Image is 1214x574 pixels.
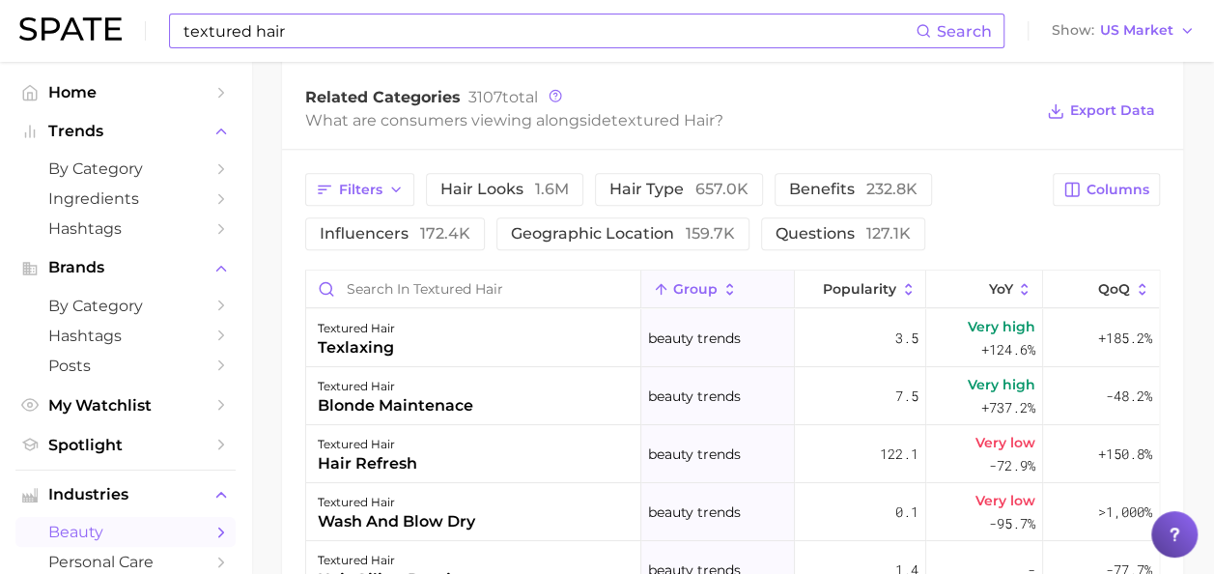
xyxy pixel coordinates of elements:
[48,553,203,571] span: personal care
[895,501,918,524] span: 0.1
[48,436,203,454] span: Spotlight
[981,338,1035,361] span: +124.6%
[468,88,502,106] span: 3107
[15,321,236,351] a: Hashtags
[306,367,1159,425] button: textured hairblonde maintenacebeauty trends7.5Very high+737.2%-48.2%
[305,107,1032,133] div: What are consumers viewing alongside ?
[695,180,748,198] span: 657.0k
[48,83,203,101] span: Home
[48,123,203,140] span: Trends
[15,517,236,547] a: beauty
[318,336,395,359] div: texlaxing
[1070,102,1155,119] span: Export Data
[318,394,473,417] div: blonde maintenace
[182,14,916,47] input: Search here for a brand, industry, or ingredient
[306,425,1159,483] button: textured hairhair refreshbeauty trends122.1Very low-72.9%+150.8%
[1106,385,1152,408] span: -48.2%
[15,291,236,321] a: by Category
[48,159,203,178] span: by Category
[15,430,236,460] a: Spotlight
[48,327,203,345] span: Hashtags
[48,297,203,315] span: by Category
[48,486,203,503] span: Industries
[318,317,395,340] div: textured hair
[823,281,896,297] span: Popularity
[306,271,640,307] input: Search in textured hair
[880,443,918,466] span: 122.1
[795,271,926,308] button: Popularity
[866,224,911,243] span: 127.1k
[1053,173,1160,206] button: Columns
[1098,281,1130,297] span: QoQ
[339,182,382,198] span: Filters
[318,510,475,533] div: wash and blow dry
[989,512,1035,535] span: -95.7%
[989,454,1035,477] span: -72.9%
[318,491,475,514] div: textured hair
[48,396,203,415] span: My Watchlist
[673,281,718,297] span: group
[895,385,918,408] span: 7.5
[1087,182,1149,198] span: Columns
[611,111,715,129] span: textured hair
[1042,98,1160,125] button: Export Data
[420,224,470,243] span: 172.4k
[866,180,918,198] span: 232.8k
[19,17,122,41] img: SPATE
[15,77,236,107] a: Home
[15,184,236,214] a: Ingredients
[48,523,203,541] span: beauty
[975,431,1035,454] span: Very low
[48,259,203,276] span: Brands
[926,271,1042,308] button: YoY
[318,375,473,398] div: textured hair
[306,309,1159,367] button: textured hairtexlaxingbeauty trends3.5Very high+124.6%+185.2%
[968,373,1035,396] span: Very high
[1043,271,1159,308] button: QoQ
[15,117,236,146] button: Trends
[641,271,796,308] button: group
[48,219,203,238] span: Hashtags
[648,385,741,408] span: beauty trends
[318,452,417,475] div: hair refresh
[306,483,1159,541] button: textured hairwash and blow drybeauty trends0.1Very low-95.7%>1,000%
[15,480,236,509] button: Industries
[305,173,414,206] button: Filters
[609,182,748,197] span: hair type
[1047,18,1200,43] button: ShowUS Market
[1098,443,1152,466] span: +150.8%
[988,281,1012,297] span: YoY
[648,501,741,524] span: beauty trends
[511,226,735,242] span: geographic location
[1052,25,1094,36] span: Show
[776,226,911,242] span: questions
[1100,25,1173,36] span: US Market
[440,182,569,197] span: hair looks
[48,189,203,208] span: Ingredients
[318,433,417,456] div: textured hair
[305,88,461,106] span: Related Categories
[15,253,236,282] button: Brands
[895,327,918,350] span: 3.5
[968,315,1035,338] span: Very high
[15,214,236,244] a: Hashtags
[686,224,735,243] span: 159.7k
[937,22,992,41] span: Search
[535,180,569,198] span: 1.6m
[1098,502,1152,521] span: >1,000%
[648,327,741,350] span: beauty trends
[468,88,538,106] span: total
[48,357,203,375] span: Posts
[648,443,741,466] span: beauty trends
[975,489,1035,512] span: Very low
[15,154,236,184] a: by Category
[318,549,471,572] div: textured hair
[1098,327,1152,350] span: +185.2%
[320,226,470,242] span: influencers
[981,396,1035,419] span: +737.2%
[789,182,918,197] span: benefits
[15,351,236,381] a: Posts
[15,390,236,420] a: My Watchlist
